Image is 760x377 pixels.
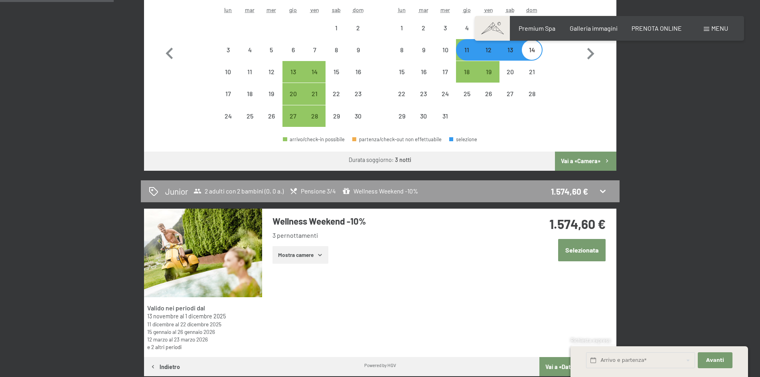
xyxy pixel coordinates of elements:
div: Mon Nov 24 2025 [217,105,239,127]
div: 27 [283,113,303,133]
div: selezione [449,137,477,142]
div: 9 [348,47,368,67]
div: 22 [392,91,412,111]
div: 13 [500,47,520,67]
a: e 2 altri periodi [147,343,182,350]
div: Thu Nov 13 2025 [282,61,304,83]
div: arrivo/check-in non effettuabile [434,83,456,105]
div: arrivo/check-in non effettuabile [521,39,543,61]
div: arrivo/check-in non effettuabile [391,83,413,105]
div: 18 [240,91,260,111]
div: arrivo/check-in non effettuabile [521,61,543,83]
abbr: giovedì [463,6,471,13]
div: arrivo/check-in non effettuabile [434,61,456,83]
div: partenza/check-out non effettuabile [352,137,442,142]
div: arrivo/check-in non effettuabile [499,83,521,105]
div: 8 [392,47,412,67]
div: arrivo/check-in non effettuabile [217,83,239,105]
div: arrivo/check-in possibile [304,61,326,83]
button: Avanti [698,352,732,369]
div: arrivo/check-in non effettuabile [261,39,282,61]
div: arrivo/check-in possibile [478,61,499,83]
div: arrivo/check-in non effettuabile [239,83,261,105]
div: 3 [435,25,455,45]
div: arrivo/check-in non effettuabile [413,105,434,127]
div: arrivo/check-in non effettuabile [239,61,261,83]
div: arrivo/check-in non effettuabile [391,105,413,127]
div: Wed Nov 05 2025 [261,39,282,61]
div: 11 [240,69,260,89]
div: Wed Dec 10 2025 [434,39,456,61]
button: Vai a «Dati personali» [539,357,616,376]
abbr: martedì [245,6,255,13]
div: 24 [218,113,238,133]
div: Mon Dec 22 2025 [391,83,413,105]
div: arrivo/check-in non effettuabile [261,61,282,83]
div: 6 [283,47,303,67]
div: 29 [392,113,412,133]
div: 14 [305,69,325,89]
div: Wed Nov 19 2025 [261,83,282,105]
div: Tue Nov 25 2025 [239,105,261,127]
div: 15 [392,69,412,89]
div: arrivo/check-in non effettuabile [413,83,434,105]
div: arrivo/check-in non effettuabile [478,83,499,105]
div: Thu Nov 20 2025 [282,83,304,105]
div: Tue Dec 16 2025 [413,61,434,83]
div: 4 [240,47,260,67]
div: Tue Dec 30 2025 [413,105,434,127]
div: Sun Dec 21 2025 [521,61,543,83]
div: Sun Nov 09 2025 [347,39,369,61]
div: Thu Dec 18 2025 [456,61,478,83]
div: arrivo/check-in non effettuabile [456,83,478,105]
div: arrivo/check-in non effettuabile [391,61,413,83]
abbr: giovedì [289,6,297,13]
button: Indietro [144,357,186,376]
div: 14 [522,47,542,67]
div: 10 [218,69,238,89]
div: 5 [261,47,281,67]
div: Mon Nov 03 2025 [217,39,239,61]
div: arrivo/check-in non effettuabile [304,39,326,61]
a: Galleria immagini [570,24,618,32]
div: 20 [283,91,303,111]
time: 11/12/2025 [147,321,174,328]
button: Vai a «Camera» [555,152,616,171]
div: 9 [414,47,434,67]
div: 12 [478,47,498,67]
div: Sat Nov 01 2025 [326,17,347,38]
div: arrivo/check-in non effettuabile [413,17,434,38]
div: arrivo/check-in possibile [456,61,478,83]
time: 26/01/2026 [178,328,215,335]
div: Mon Dec 15 2025 [391,61,413,83]
button: Mostra camere [272,246,328,264]
div: 2 [348,25,368,45]
div: Wed Dec 17 2025 [434,61,456,83]
div: 16 [348,69,368,89]
div: Powered by HGV [364,362,396,368]
span: Pensione 3/4 [290,187,336,195]
h3: Wellness Weekend -10% [272,215,510,227]
div: Durata soggiorno: [349,156,411,164]
div: 25 [240,113,260,133]
div: 26 [261,113,281,133]
div: arrivo/check-in non effettuabile [217,61,239,83]
div: 27 [500,91,520,111]
div: al [147,328,258,336]
div: arrivo/check-in non effettuabile [261,105,282,127]
div: 17 [218,91,238,111]
div: Thu Dec 25 2025 [456,83,478,105]
div: arrivo/check-in non effettuabile [347,83,369,105]
div: Thu Dec 11 2025 [456,39,478,61]
abbr: domenica [526,6,537,13]
div: arrivo/check-in non effettuabile [239,105,261,127]
div: Mon Dec 29 2025 [391,105,413,127]
b: 3 notti [395,156,411,163]
div: Wed Dec 31 2025 [434,105,456,127]
div: Sun Nov 16 2025 [347,61,369,83]
a: Premium Spa [519,24,555,32]
div: arrivo/check-in non effettuabile [347,17,369,38]
div: arrivo/check-in non effettuabile [239,39,261,61]
div: 3 [218,47,238,67]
